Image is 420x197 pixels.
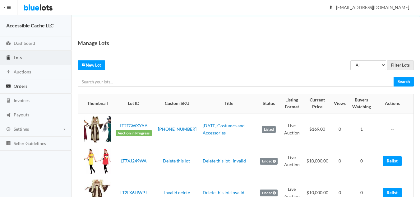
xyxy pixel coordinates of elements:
[203,123,245,135] a: [DATE] Costumes and Accessories
[154,94,200,113] th: Custom SKU
[14,69,31,74] span: Auctions
[203,190,244,195] a: Delete this lot-Invalid
[78,77,394,87] input: Search your lots...
[387,60,414,70] input: Filter Lots
[260,158,278,165] label: Ended
[203,158,246,163] a: Delete this lot--invalid
[14,40,35,46] span: Dashboard
[164,190,190,195] a: Invalid delete
[78,60,105,70] a: createNew Lot
[14,55,22,60] span: Lots
[78,38,109,48] h1: Manage Lots
[262,126,276,133] label: Listed
[280,113,303,145] td: Live Auction
[120,123,148,128] a: LT2TGWXYAA
[348,94,375,113] th: Buyers Watching
[5,41,12,47] ion-icon: speedometer
[5,127,12,133] ion-icon: cog
[5,55,12,61] ion-icon: clipboard
[113,94,154,113] th: Lot ID
[303,145,331,177] td: $10,000.00
[200,94,258,113] th: Title
[260,190,278,196] label: Ended
[5,98,12,104] ion-icon: calculator
[158,126,196,132] a: [PHONE_NUMBER]
[375,113,413,145] td: --
[303,94,331,113] th: Current Price
[5,141,12,147] ion-icon: list box
[348,113,375,145] td: 1
[14,141,46,146] span: Seller Guidelines
[120,190,147,195] a: LT2LX6HWPJ
[328,5,334,11] ion-icon: person
[303,113,331,145] td: $169.00
[5,84,12,90] ion-icon: cash
[78,94,113,113] th: Thumbnail
[14,83,27,89] span: Orders
[331,94,348,113] th: Views
[348,145,375,177] td: 0
[5,112,12,118] ion-icon: paper plane
[280,94,303,113] th: Listing Format
[82,63,86,67] ion-icon: create
[14,98,30,103] span: Invoices
[329,5,409,10] span: [EMAIL_ADDRESS][DOMAIN_NAME]
[331,145,348,177] td: 0
[5,69,12,75] ion-icon: flash
[280,145,303,177] td: Live Auction
[121,158,147,163] a: LT7XJ249WA
[331,113,348,145] td: 0
[383,156,402,166] a: Relist
[163,158,192,163] a: Delete this lot-
[14,126,29,132] span: Settings
[6,22,54,28] strong: Accessible Cache LLC
[14,112,29,117] span: Payouts
[394,77,414,87] input: Search
[375,94,413,113] th: Actions
[257,94,280,113] th: Status
[116,130,152,137] span: Auction in Progress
